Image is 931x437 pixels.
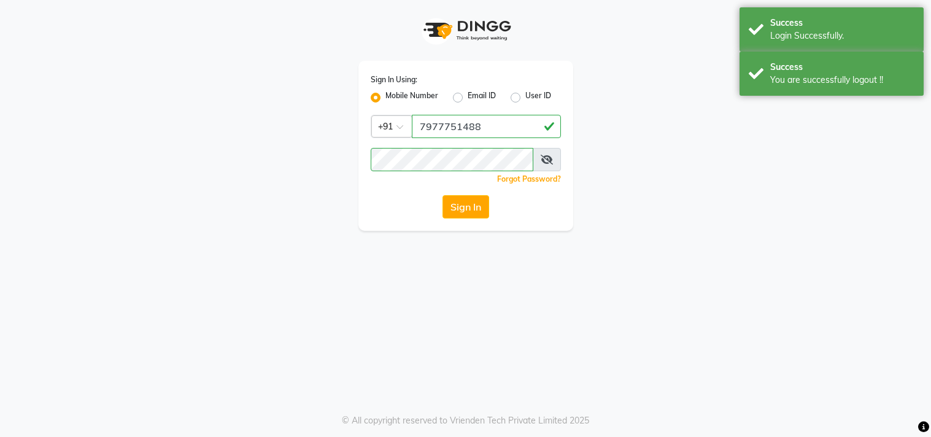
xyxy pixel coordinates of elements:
[442,195,489,218] button: Sign In
[525,90,551,105] label: User ID
[770,74,914,87] div: You are successfully logout !!
[497,174,561,184] a: Forgot Password?
[468,90,496,105] label: Email ID
[385,90,438,105] label: Mobile Number
[371,74,417,85] label: Sign In Using:
[371,148,533,171] input: Username
[770,17,914,29] div: Success
[417,12,515,48] img: logo1.svg
[412,115,561,138] input: Username
[770,29,914,42] div: Login Successfully.
[770,61,914,74] div: Success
